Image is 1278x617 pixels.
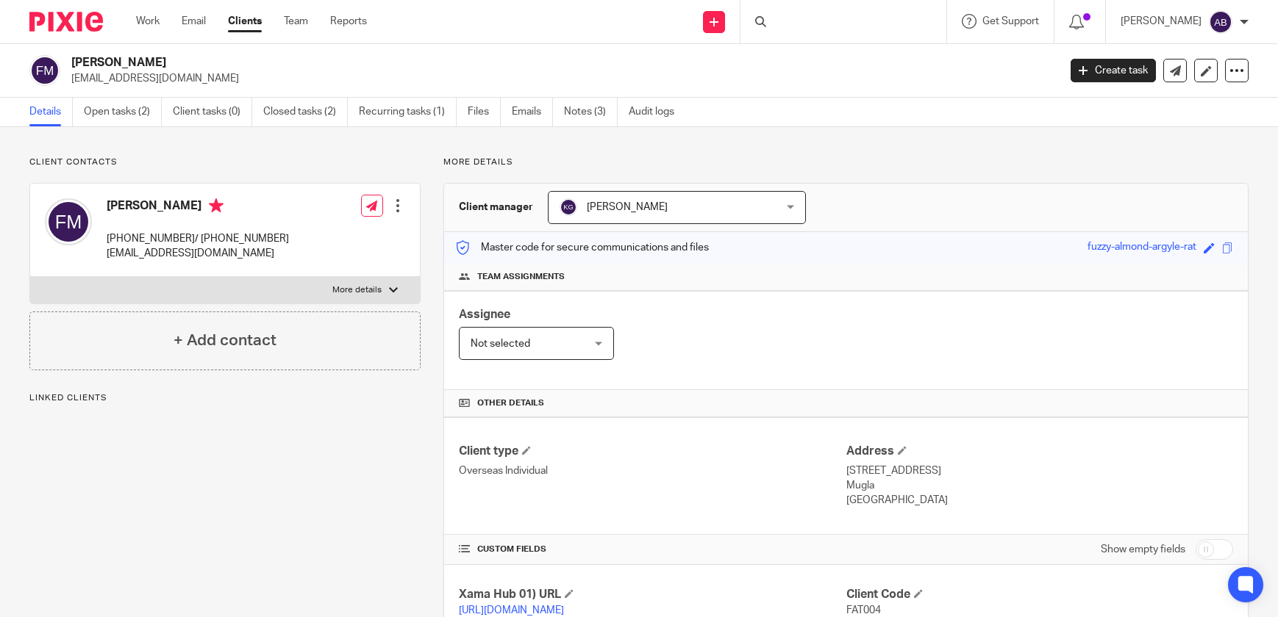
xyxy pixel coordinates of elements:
p: More details [443,156,1249,168]
h3: Client manager [459,200,533,214]
a: Clients [228,14,262,29]
div: fuzzy-almond-argyle-rat [1088,239,1196,256]
h4: CUSTOM FIELDS [459,544,846,555]
a: Work [136,14,160,29]
img: svg%3E [560,198,577,216]
h4: Client Code [846,587,1233,602]
h4: + Add contact [174,329,276,352]
img: svg%3E [45,198,92,245]
p: Master code for secure communications and files [455,240,709,255]
a: Notes (3) [564,98,618,126]
p: Mugla [846,478,1233,493]
img: Pixie [29,12,103,32]
h4: Address [846,444,1233,459]
p: [PHONE_NUMBER]/ [PHONE_NUMBER] [107,231,289,246]
p: [PERSON_NAME] [1121,14,1202,29]
p: Client contacts [29,156,421,168]
a: Details [29,98,73,126]
i: Primary [209,198,224,213]
p: [EMAIL_ADDRESS][DOMAIN_NAME] [71,71,1049,86]
a: Files [468,98,501,126]
a: Reports [330,14,367,29]
h4: Client type [459,444,846,459]
a: [URL][DOMAIN_NAME] [459,605,564,616]
p: [STREET_ADDRESS] [846,463,1233,478]
span: Not selected [471,339,530,349]
a: Team [284,14,308,29]
h4: Xama Hub 01) URL [459,587,846,602]
img: svg%3E [29,55,60,86]
label: Show empty fields [1101,542,1185,557]
p: [EMAIL_ADDRESS][DOMAIN_NAME] [107,246,289,261]
a: Create task [1071,59,1156,82]
a: Audit logs [629,98,685,126]
p: More details [332,284,382,296]
span: Team assignments [477,271,565,283]
img: svg%3E [1209,10,1232,34]
h2: [PERSON_NAME] [71,55,853,71]
a: Client tasks (0) [173,98,252,126]
a: Recurring tasks (1) [359,98,457,126]
h4: [PERSON_NAME] [107,198,289,217]
p: Linked clients [29,392,421,404]
span: [PERSON_NAME] [587,202,668,212]
p: [GEOGRAPHIC_DATA] [846,493,1233,508]
span: FAT004 [846,605,881,616]
a: Open tasks (2) [84,98,162,126]
a: Emails [512,98,553,126]
p: Overseas Individual [459,463,846,478]
a: Email [182,14,206,29]
span: Assignee [459,308,510,320]
span: Get Support [982,16,1039,26]
a: Closed tasks (2) [263,98,348,126]
span: Other details [477,397,544,409]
